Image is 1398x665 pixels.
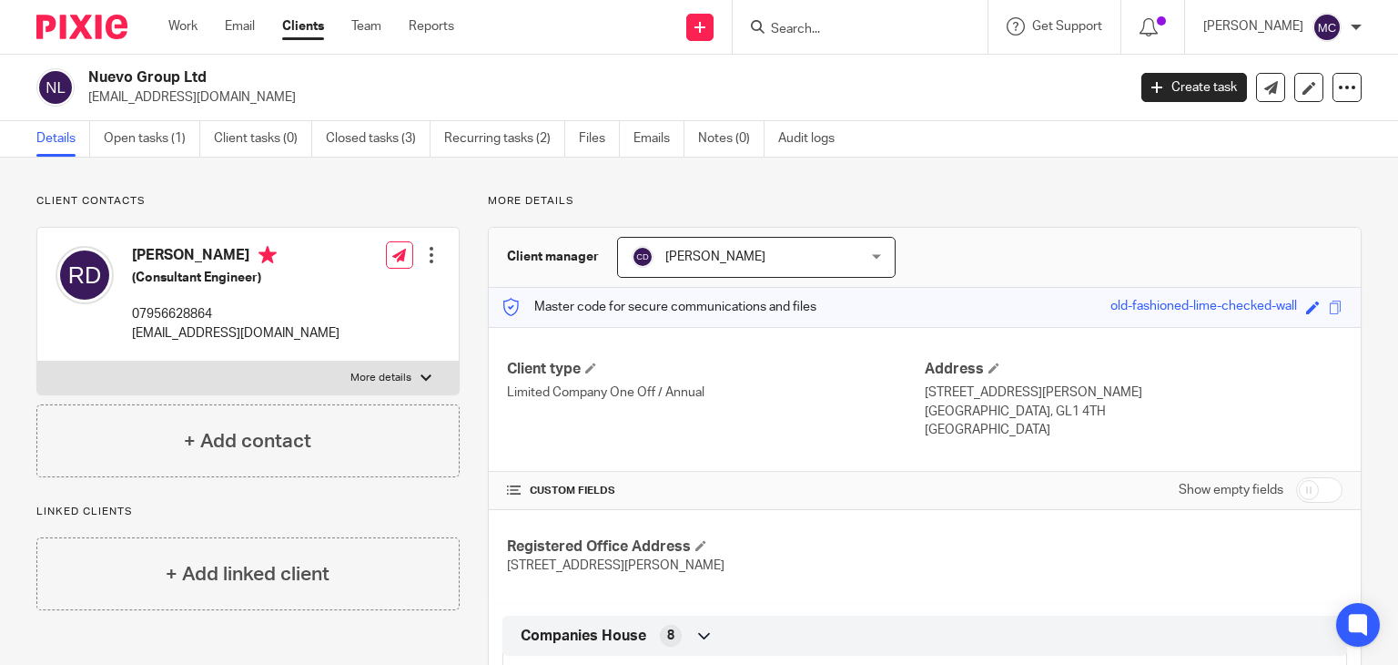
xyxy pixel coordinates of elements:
p: Master code for secure communications and files [502,298,816,316]
h4: + Add contact [184,427,311,455]
h4: Address [925,360,1342,379]
div: old-fashioned-lime-checked-wall [1110,297,1297,318]
a: Clients [282,17,324,36]
a: Closed tasks (3) [326,121,431,157]
h2: Nuevo Group Ltd [88,68,909,87]
a: Reports [409,17,454,36]
i: Primary [258,246,277,264]
p: [STREET_ADDRESS][PERSON_NAME] [925,384,1342,402]
a: Open tasks (1) [104,121,200,157]
span: [PERSON_NAME] [665,251,765,263]
p: More details [488,194,1362,209]
p: More details [350,371,411,385]
img: svg%3E [36,68,75,107]
p: Linked clients [36,505,460,519]
h4: Registered Office Address [507,537,925,557]
span: [STREET_ADDRESS][PERSON_NAME] [507,559,724,572]
h4: [PERSON_NAME] [132,246,339,269]
p: [EMAIL_ADDRESS][DOMAIN_NAME] [132,324,339,343]
p: [GEOGRAPHIC_DATA], GL1 4TH [925,403,1342,421]
p: [EMAIL_ADDRESS][DOMAIN_NAME] [88,88,1114,107]
input: Search [769,22,933,38]
h3: Client manager [507,248,599,266]
h4: Client type [507,360,925,379]
a: Details [36,121,90,157]
a: Client tasks (0) [214,121,312,157]
a: Team [351,17,381,36]
label: Show empty fields [1179,481,1283,499]
p: Client contacts [36,194,460,209]
span: Get Support [1032,20,1102,33]
h4: CUSTOM FIELDS [507,484,925,498]
a: Files [579,121,620,157]
img: Pixie [36,15,127,39]
span: Companies House [521,627,646,646]
a: Notes (0) [698,121,765,157]
a: Email [225,17,255,36]
img: svg%3E [56,246,114,304]
a: Create task [1141,73,1247,102]
p: 07956628864 [132,305,339,323]
p: [GEOGRAPHIC_DATA] [925,421,1342,439]
img: svg%3E [1312,13,1342,42]
img: svg%3E [632,246,653,268]
p: Limited Company One Off / Annual [507,384,925,402]
h4: + Add linked client [166,560,329,588]
span: 8 [667,627,674,645]
a: Audit logs [778,121,848,157]
p: [PERSON_NAME] [1203,17,1303,36]
a: Emails [633,121,684,157]
h5: (Consultant Engineer) [132,269,339,287]
a: Recurring tasks (2) [444,121,565,157]
a: Work [168,17,198,36]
